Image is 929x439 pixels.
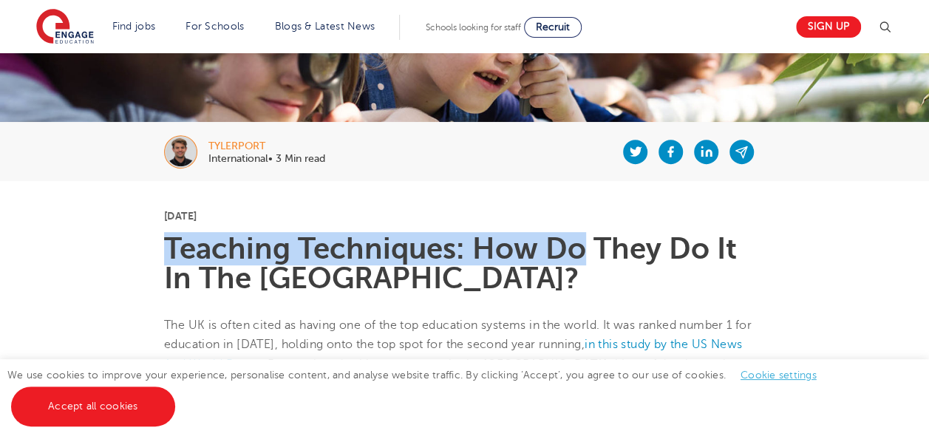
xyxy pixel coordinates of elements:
[741,370,817,381] a: Cookie settings
[536,21,570,33] span: Recruit
[186,21,244,32] a: For Schools
[7,370,831,412] span: We use cookies to improve your experience, personalise content, and analyse website traffic. By c...
[112,21,156,32] a: Find jobs
[11,387,175,426] a: Accept all cookies
[164,211,765,221] p: [DATE]
[164,358,737,390] span: For teachers looking at a career in the [GEOGRAPHIC_DATA], it’s useful to know the teaching techn...
[208,154,325,164] p: International• 3 Min read
[524,17,582,38] a: Recruit
[426,22,521,33] span: Schools looking for staff
[164,234,765,293] h1: Teaching Techniques: How Do They Do It In The [GEOGRAPHIC_DATA]?
[164,319,752,351] span: The UK is often cited as having one of the top education systems in the world. It was ranked numb...
[36,9,94,46] img: Engage Education
[208,141,325,152] div: tylerport
[275,21,375,32] a: Blogs & Latest News
[796,16,861,38] a: Sign up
